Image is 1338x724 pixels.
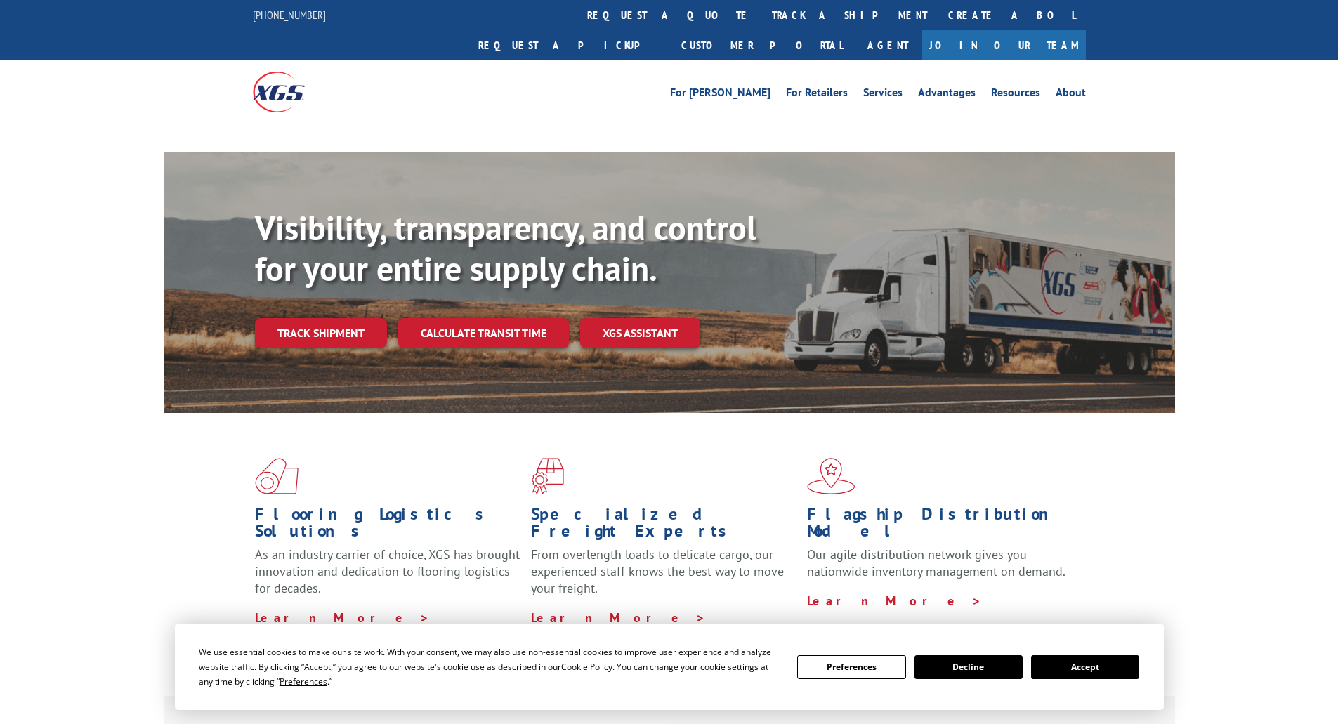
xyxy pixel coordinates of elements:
[807,593,982,609] a: Learn More >
[863,87,903,103] a: Services
[807,506,1073,546] h1: Flagship Distribution Model
[199,645,780,689] div: We use essential cookies to make our site work. With your consent, we may also use non-essential ...
[797,655,905,679] button: Preferences
[807,458,855,494] img: xgs-icon-flagship-distribution-model-red
[670,87,770,103] a: For [PERSON_NAME]
[922,30,1086,60] a: Join Our Team
[991,87,1040,103] a: Resources
[531,458,564,494] img: xgs-icon-focused-on-flooring-red
[255,206,756,290] b: Visibility, transparency, and control for your entire supply chain.
[531,610,706,626] a: Learn More >
[253,8,326,22] a: [PHONE_NUMBER]
[255,318,387,348] a: Track shipment
[807,546,1065,579] span: Our agile distribution network gives you nationwide inventory management on demand.
[531,506,796,546] h1: Specialized Freight Experts
[398,318,569,348] a: Calculate transit time
[255,546,520,596] span: As an industry carrier of choice, XGS has brought innovation and dedication to flooring logistics...
[786,87,848,103] a: For Retailers
[561,661,612,673] span: Cookie Policy
[468,30,671,60] a: Request a pickup
[1031,655,1139,679] button: Accept
[918,87,976,103] a: Advantages
[280,676,327,687] span: Preferences
[580,318,700,348] a: XGS ASSISTANT
[255,458,299,494] img: xgs-icon-total-supply-chain-intelligence-red
[1056,87,1086,103] a: About
[175,624,1164,710] div: Cookie Consent Prompt
[914,655,1023,679] button: Decline
[853,30,922,60] a: Agent
[255,610,430,626] a: Learn More >
[255,506,520,546] h1: Flooring Logistics Solutions
[671,30,853,60] a: Customer Portal
[531,546,796,609] p: From overlength loads to delicate cargo, our experienced staff knows the best way to move your fr...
